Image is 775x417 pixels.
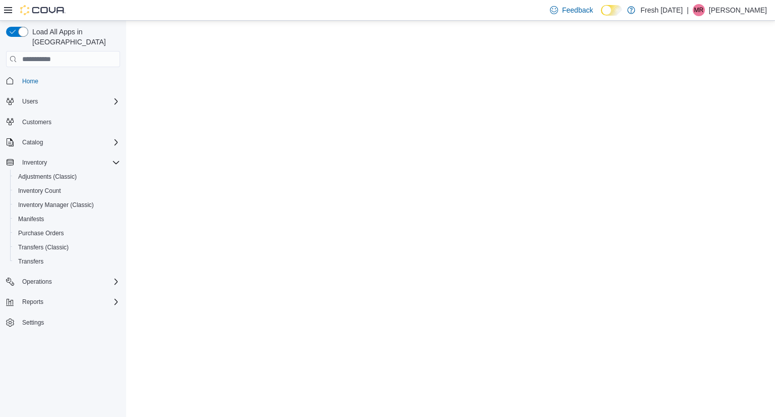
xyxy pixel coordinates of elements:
span: Load All Apps in [GEOGRAPHIC_DATA] [28,27,120,47]
span: Inventory [22,159,47,167]
a: Transfers [14,255,47,268]
span: Purchase Orders [18,229,64,237]
span: Manifests [14,213,120,225]
span: Transfers [14,255,120,268]
span: Home [22,77,38,85]
span: Users [18,95,120,108]
span: Transfers [18,257,43,266]
p: | [687,4,689,16]
a: Inventory Count [14,185,65,197]
button: Manifests [10,212,124,226]
a: Purchase Orders [14,227,68,239]
span: Manifests [18,215,44,223]
span: Inventory Manager (Classic) [18,201,94,209]
span: Operations [18,276,120,288]
p: [PERSON_NAME] [709,4,767,16]
button: Inventory [2,155,124,170]
p: Fresh [DATE] [640,4,683,16]
button: Transfers [10,254,124,269]
a: Settings [18,317,48,329]
span: Customers [22,118,51,126]
span: Feedback [562,5,593,15]
div: Mac Ricketts [693,4,705,16]
a: Home [18,75,42,87]
button: Customers [2,115,124,129]
button: Transfers (Classic) [10,240,124,254]
button: Inventory [18,157,51,169]
span: Inventory Count [18,187,61,195]
span: Settings [22,319,44,327]
span: Inventory Manager (Classic) [14,199,120,211]
a: Adjustments (Classic) [14,171,81,183]
span: Adjustments (Classic) [18,173,77,181]
span: Transfers (Classic) [14,241,120,253]
button: Catalog [18,136,47,148]
span: Reports [22,298,43,306]
span: Adjustments (Classic) [14,171,120,183]
span: Reports [18,296,120,308]
button: Home [2,73,124,88]
span: Transfers (Classic) [18,243,69,251]
a: Manifests [14,213,48,225]
button: Inventory Manager (Classic) [10,198,124,212]
button: Purchase Orders [10,226,124,240]
span: Customers [18,116,120,128]
button: Inventory Count [10,184,124,198]
button: Users [18,95,42,108]
span: Inventory Count [14,185,120,197]
span: Catalog [22,138,43,146]
button: Reports [18,296,47,308]
button: Adjustments (Classic) [10,170,124,184]
button: Operations [18,276,56,288]
nav: Complex example [6,69,120,356]
span: MR [694,4,704,16]
img: Cova [20,5,66,15]
span: Users [22,97,38,106]
button: Catalog [2,135,124,149]
span: Settings [18,316,120,329]
a: Customers [18,116,56,128]
button: Operations [2,275,124,289]
span: Operations [22,278,52,286]
a: Transfers (Classic) [14,241,73,253]
button: Settings [2,315,124,330]
span: Inventory [18,157,120,169]
a: Inventory Manager (Classic) [14,199,98,211]
span: Purchase Orders [14,227,120,239]
span: Home [18,74,120,87]
button: Users [2,94,124,109]
span: Catalog [18,136,120,148]
input: Dark Mode [601,5,622,16]
button: Reports [2,295,124,309]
